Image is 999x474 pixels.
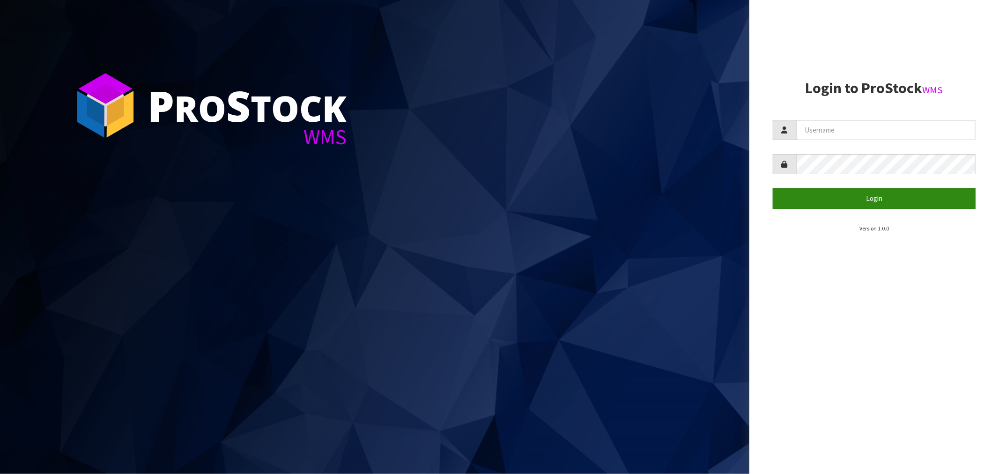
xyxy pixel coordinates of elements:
span: S [226,77,251,134]
button: Login [773,188,976,208]
span: P [148,77,174,134]
small: Version 1.0.0 [859,225,889,232]
input: Username [796,120,976,140]
div: WMS [148,126,347,148]
h2: Login to ProStock [773,80,976,96]
small: WMS [922,84,943,96]
div: ro tock [148,84,347,126]
img: ProStock Cube [70,70,141,141]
